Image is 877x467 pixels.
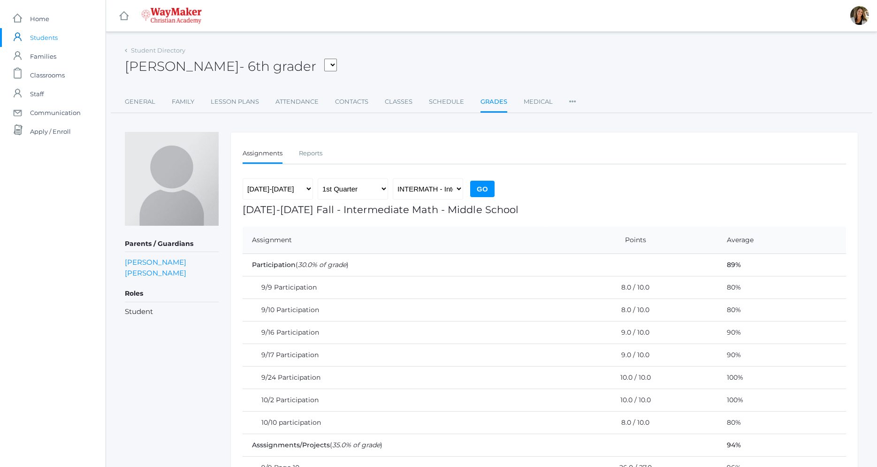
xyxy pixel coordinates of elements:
[546,227,717,254] th: Points
[243,227,546,254] th: Assignment
[524,92,553,111] a: Medical
[30,122,71,141] span: Apply / Enroll
[243,389,546,412] td: 10/2 Participation
[546,299,717,322] td: 8.0 / 10.0
[125,306,219,317] li: Student
[385,92,412,111] a: Classes
[252,260,296,269] span: Participation
[131,46,185,54] a: Student Directory
[546,276,717,299] td: 8.0 / 10.0
[470,181,495,197] input: Go
[125,286,219,302] h5: Roles
[243,144,282,164] a: Assignments
[125,257,186,268] a: [PERSON_NAME]
[243,412,546,434] td: 10/10 participation
[717,299,846,322] td: 80%
[125,132,219,226] img: Chase Farnes
[546,389,717,412] td: 10.0 / 10.0
[717,254,846,276] td: 89%
[243,344,546,367] td: 9/17 Participation
[125,59,337,74] h2: [PERSON_NAME]
[546,344,717,367] td: 9.0 / 10.0
[30,66,65,84] span: Classrooms
[252,441,330,449] span: Asssignments/Projects
[546,367,717,389] td: 10.0 / 10.0
[546,412,717,434] td: 8.0 / 10.0
[717,434,846,457] td: 94%
[141,8,202,24] img: 4_waymaker-logo-stack-white.png
[30,103,81,122] span: Communication
[332,441,380,449] em: 35.0% of grade
[480,92,507,113] a: Grades
[125,236,219,252] h5: Parents / Guardians
[30,28,58,47] span: Students
[850,6,869,25] div: Amber Farnes
[211,92,259,111] a: Lesson Plans
[239,58,316,74] span: - 6th grader
[30,84,44,103] span: Staff
[299,144,322,163] a: Reports
[243,434,717,457] td: ( )
[717,227,846,254] th: Average
[717,367,846,389] td: 100%
[125,268,186,278] a: [PERSON_NAME]
[243,254,717,276] td: ( )
[546,322,717,344] td: 9.0 / 10.0
[125,92,155,111] a: General
[30,9,49,28] span: Home
[243,276,546,299] td: 9/9 Participation
[335,92,368,111] a: Contacts
[298,260,346,269] em: 30.0% of grade
[717,412,846,434] td: 80%
[243,204,846,215] h1: [DATE]-[DATE] Fall - Intermediate Math - Middle School
[243,299,546,322] td: 9/10 Participation
[717,389,846,412] td: 100%
[717,344,846,367] td: 90%
[30,47,56,66] span: Families
[717,322,846,344] td: 90%
[717,276,846,299] td: 80%
[429,92,464,111] a: Schedule
[275,92,319,111] a: Attendance
[172,92,194,111] a: Family
[243,367,546,389] td: 9/24 Participation
[243,322,546,344] td: 9/16 Participation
